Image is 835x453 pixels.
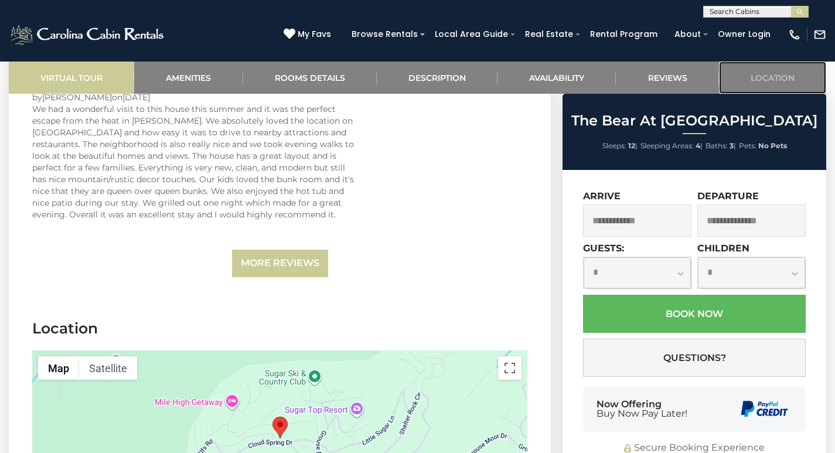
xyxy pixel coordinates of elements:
label: Guests: [583,243,624,254]
strong: 3 [730,141,734,150]
strong: No Pets [758,141,787,150]
a: My Favs [284,28,334,41]
span: [DATE] [122,92,150,103]
button: Show street map [38,356,79,380]
button: Toggle fullscreen view [498,356,522,380]
span: Sleeping Areas: [640,141,694,150]
a: Amenities [134,62,243,94]
img: White-1-2.png [9,23,167,46]
a: Rental Program [584,25,663,43]
a: Reviews [616,62,718,94]
h3: Location [32,318,527,339]
span: Sleeps: [602,141,626,150]
a: Local Area Guide [429,25,514,43]
span: Pets: [739,141,756,150]
a: Browse Rentals [346,25,424,43]
li: | [640,138,703,154]
a: Virtual Tour [9,62,134,94]
a: Real Estate [519,25,579,43]
strong: 12 [628,141,635,150]
span: Baths: [706,141,728,150]
h2: The Bear At [GEOGRAPHIC_DATA] [565,113,823,128]
li: | [706,138,736,154]
div: Now Offering [597,400,687,418]
button: Show satellite imagery [79,356,137,380]
div: The Bear At Sugar Mountain [272,417,288,438]
img: phone-regular-white.png [788,28,801,41]
span: [PERSON_NAME] [42,92,112,103]
button: Questions? [583,339,806,377]
div: We had a wonderful visit to this house this summer and it was the perfect escape from the heat in... [32,103,356,220]
a: Availability [497,62,616,94]
div: by on [32,91,356,103]
a: More Reviews [232,250,328,277]
img: mail-regular-white.png [813,28,826,41]
strong: 4 [696,141,700,150]
label: Departure [697,190,759,202]
li: | [602,138,638,154]
span: My Favs [298,28,331,40]
a: About [669,25,707,43]
label: Children [697,243,749,254]
span: Buy Now Pay Later! [597,409,687,418]
label: Arrive [583,190,621,202]
a: Location [719,62,826,94]
a: Description [377,62,497,94]
button: Book Now [583,295,806,333]
a: Owner Login [712,25,776,43]
a: Rooms Details [243,62,377,94]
